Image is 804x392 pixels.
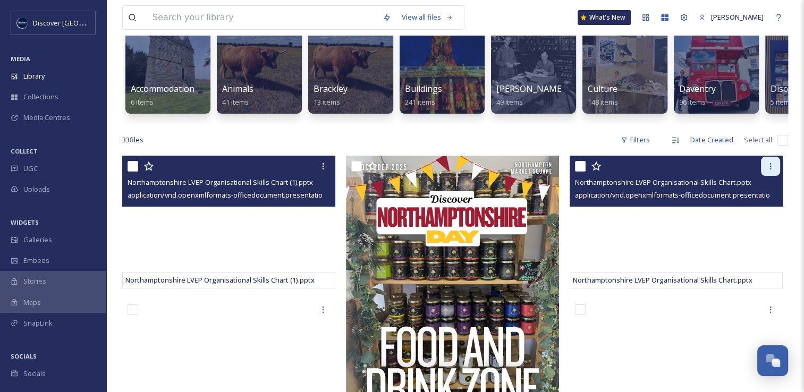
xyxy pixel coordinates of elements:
[496,83,642,95] span: [PERSON_NAME] & [PERSON_NAME]
[496,97,523,107] span: 49 items
[125,275,315,285] span: Northamptonshire LVEP Organisational Skills Chart (1).pptx
[693,7,769,28] a: [PERSON_NAME]
[575,177,751,187] span: Northamptonshire LVEP Organisational Skills Chart.pptx
[588,84,618,107] a: Culture148 items
[11,147,38,155] span: COLLECT
[122,156,335,288] iframe: msdoc-iframe
[771,97,793,107] span: 5 items
[23,92,58,102] span: Collections
[405,83,442,95] span: Buildings
[11,352,37,360] span: SOCIALS
[679,84,716,107] a: Daventry96 items
[122,135,143,145] span: 33 file s
[23,71,45,81] span: Library
[396,7,459,28] a: View all files
[23,318,53,328] span: SnapLink
[314,83,348,95] span: Brackley
[33,18,130,28] span: Discover [GEOGRAPHIC_DATA]
[578,10,631,25] a: What's New
[131,84,194,107] a: Accommodation6 items
[588,97,618,107] span: 148 items
[573,275,752,285] span: Northamptonshire LVEP Organisational Skills Chart.pptx
[405,97,435,107] span: 241 items
[222,83,253,95] span: Animals
[23,164,38,174] span: UGC
[744,135,772,145] span: Select all
[615,130,655,150] div: Filters
[128,177,313,187] span: Northamptonshire LVEP Organisational Skills Chart (1).pptx
[23,255,49,266] span: Embeds
[685,130,739,150] div: Date Created
[147,6,377,29] input: Search your library
[679,97,706,107] span: 96 items
[757,345,788,376] button: Open Chat
[314,84,348,107] a: Brackley13 items
[405,84,442,107] a: Buildings241 items
[570,156,783,288] iframe: msdoc-iframe
[314,97,340,107] span: 13 items
[23,369,46,379] span: Socials
[128,190,422,200] span: application/vnd.openxmlformats-officedocument.presentationml.presentation | 97.25 kB | 0 x 0
[17,18,28,28] img: Untitled%20design%20%282%29.png
[496,84,642,107] a: [PERSON_NAME] & [PERSON_NAME]49 items
[23,184,50,194] span: Uploads
[679,83,716,95] span: Daventry
[222,97,249,107] span: 41 items
[588,83,617,95] span: Culture
[711,12,764,22] span: [PERSON_NAME]
[11,218,39,226] span: WIDGETS
[23,113,70,123] span: Media Centres
[131,83,194,95] span: Accommodation
[23,297,41,308] span: Maps
[11,55,30,63] span: MEDIA
[23,276,46,286] span: Stories
[222,84,253,107] a: Animals41 items
[131,97,154,107] span: 6 items
[23,235,52,245] span: Galleries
